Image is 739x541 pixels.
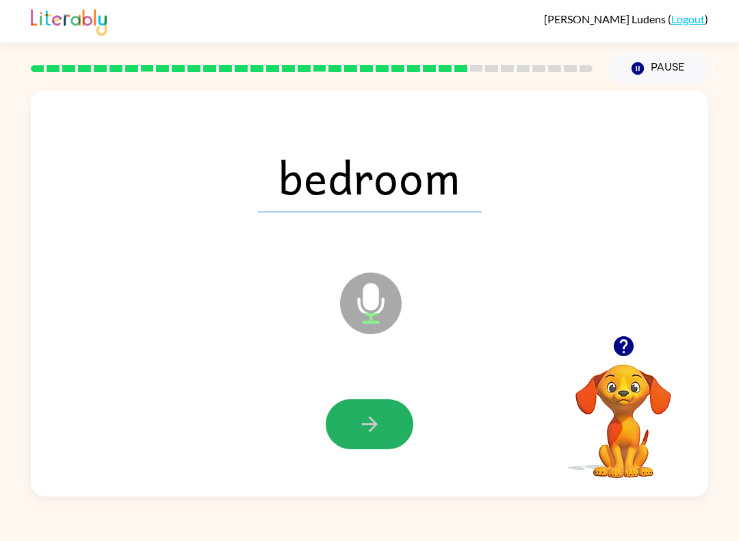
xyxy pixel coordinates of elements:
div: ( ) [544,12,708,25]
span: [PERSON_NAME] Ludens [544,12,668,25]
button: Pause [609,53,708,84]
a: Logout [671,12,705,25]
span: bedroom [258,141,482,212]
video: Your browser must support playing .mp4 files to use Literably. Please try using another browser. [555,343,692,480]
img: Literably [31,5,107,36]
